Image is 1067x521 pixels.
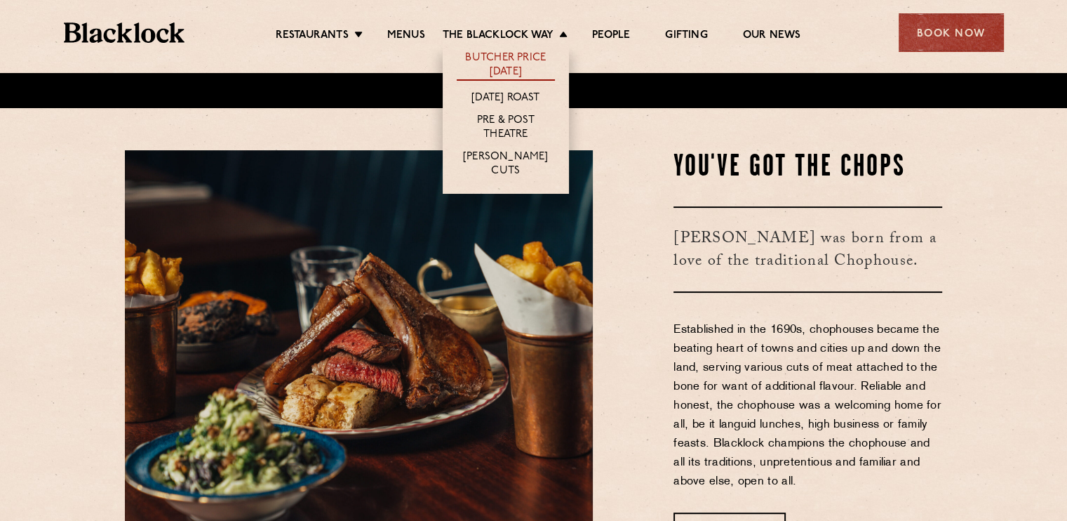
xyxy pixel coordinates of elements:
p: Established in the 1690s, chophouses became the beating heart of towns and cities up and down the... [673,321,942,492]
a: Restaurants [276,29,349,44]
a: Pre & Post Theatre [457,114,555,143]
img: BL_Textured_Logo-footer-cropped.svg [64,22,185,43]
a: The Blacklock Way [443,29,553,44]
h2: You've Got The Chops [673,150,942,185]
a: Menus [387,29,425,44]
a: Our News [743,29,801,44]
h3: [PERSON_NAME] was born from a love of the traditional Chophouse. [673,206,942,293]
a: Gifting [665,29,707,44]
a: [PERSON_NAME] Cuts [457,150,555,180]
a: Butcher Price [DATE] [457,51,555,81]
a: [DATE] Roast [471,91,539,107]
div: Book Now [899,13,1004,52]
a: People [592,29,630,44]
